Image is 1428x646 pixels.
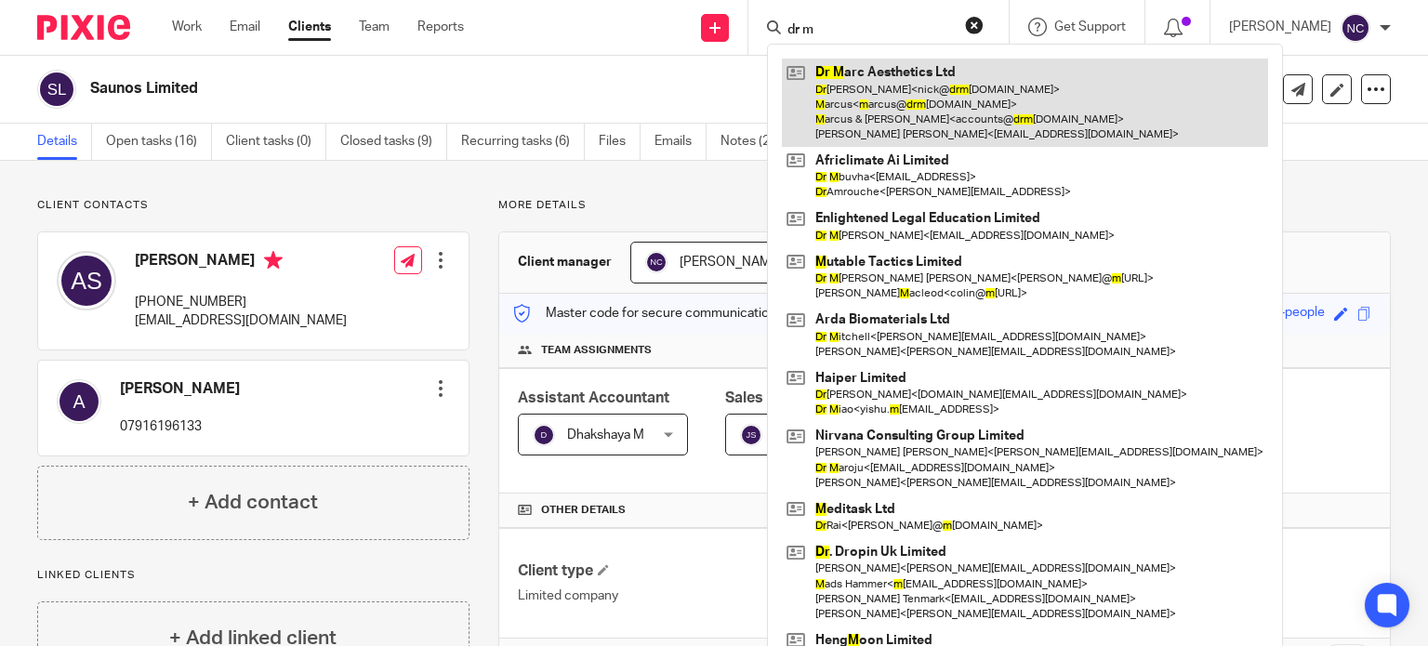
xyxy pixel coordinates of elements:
h4: Client type [518,561,945,581]
img: svg%3E [1341,13,1370,43]
a: Client tasks (0) [226,124,326,160]
a: Work [172,18,202,36]
span: [PERSON_NAME] [680,256,782,269]
span: Dhakshaya M [567,428,644,442]
a: Clients [288,18,331,36]
p: [PHONE_NUMBER] [135,293,347,311]
a: Recurring tasks (6) [461,124,585,160]
a: Closed tasks (9) [340,124,447,160]
p: [EMAIL_ADDRESS][DOMAIN_NAME] [135,311,347,330]
a: Email [230,18,260,36]
h4: [PERSON_NAME] [135,251,347,274]
p: [PERSON_NAME] [1229,18,1331,36]
h4: + Add contact [188,488,318,517]
h2: Saunos Limited [90,79,929,99]
span: Team assignments [541,343,652,358]
img: svg%3E [57,379,101,424]
img: Pixie [37,15,130,40]
input: Search [786,22,953,39]
button: Clear [965,16,984,34]
a: Files [599,124,641,160]
p: Client contacts [37,198,469,213]
a: Team [359,18,390,36]
img: svg%3E [740,424,762,446]
span: Sales Person [725,390,817,405]
p: Master code for secure communications and files [513,304,834,323]
img: svg%3E [37,70,76,109]
span: Get Support [1054,20,1126,33]
p: Linked clients [37,568,469,583]
a: Details [37,124,92,160]
h4: [PERSON_NAME] [120,379,240,399]
i: Primary [264,251,283,270]
img: svg%3E [533,424,555,446]
img: svg%3E [57,251,116,310]
h3: Client manager [518,253,612,271]
p: 07916196133 [120,417,240,436]
a: Open tasks (16) [106,124,212,160]
a: Notes (2) [721,124,788,160]
a: Reports [417,18,464,36]
span: Other details [541,503,626,518]
img: svg%3E [645,251,668,273]
a: Emails [654,124,707,160]
p: More details [498,198,1391,213]
p: Limited company [518,587,945,605]
span: Assistant Accountant [518,390,669,405]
